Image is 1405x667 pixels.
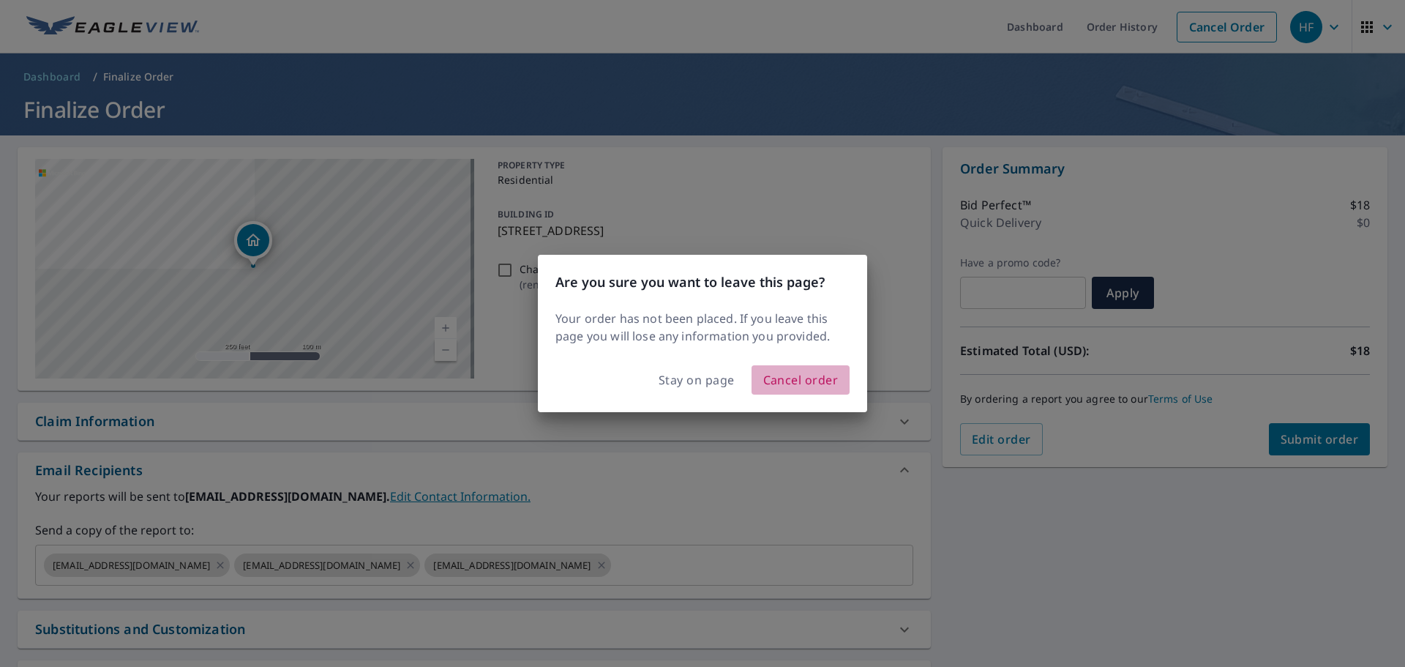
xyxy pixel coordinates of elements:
[763,370,839,390] span: Cancel order
[555,310,850,345] p: Your order has not been placed. If you leave this page you will lose any information you provided.
[752,365,850,395] button: Cancel order
[555,272,850,292] h3: Are you sure you want to leave this page?
[648,366,746,394] button: Stay on page
[659,370,735,390] span: Stay on page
